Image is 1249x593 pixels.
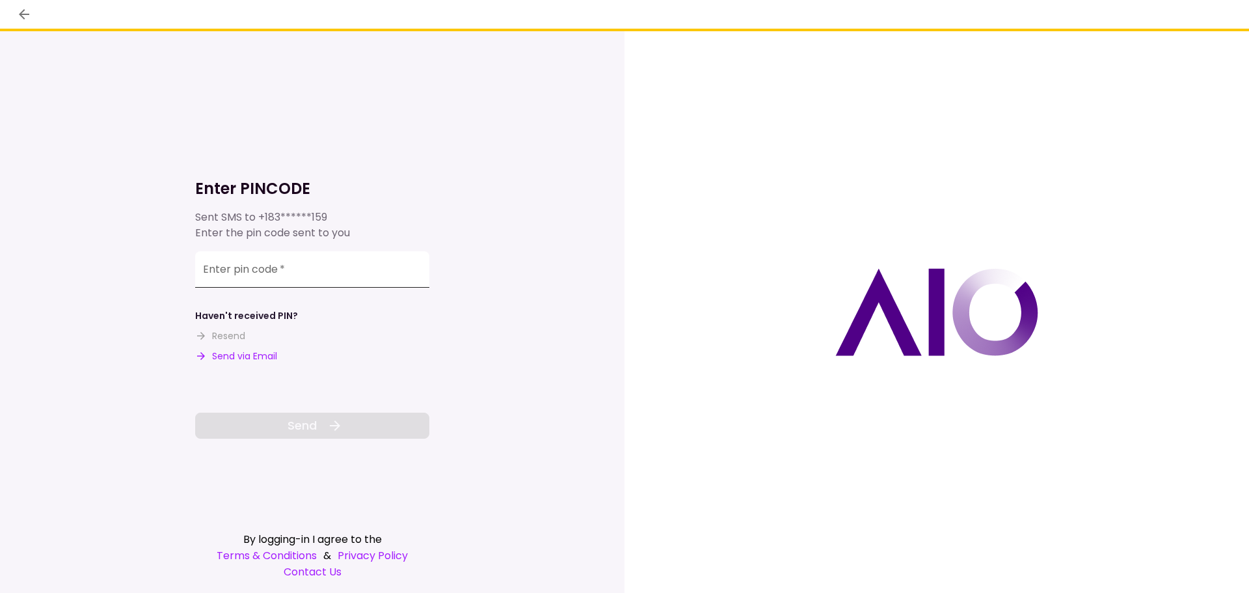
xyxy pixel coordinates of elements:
div: Haven't received PIN? [195,309,298,323]
a: Terms & Conditions [217,547,317,564]
h1: Enter PINCODE [195,178,429,199]
span: Send [288,417,317,434]
div: Sent SMS to Enter the pin code sent to you [195,210,429,241]
div: & [195,547,429,564]
button: Send [195,413,429,439]
button: Send via Email [195,350,277,363]
a: Privacy Policy [338,547,408,564]
a: Contact Us [195,564,429,580]
img: AIO logo [835,268,1038,356]
button: back [13,3,35,25]
div: By logging-in I agree to the [195,531,429,547]
button: Resend [195,329,245,343]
